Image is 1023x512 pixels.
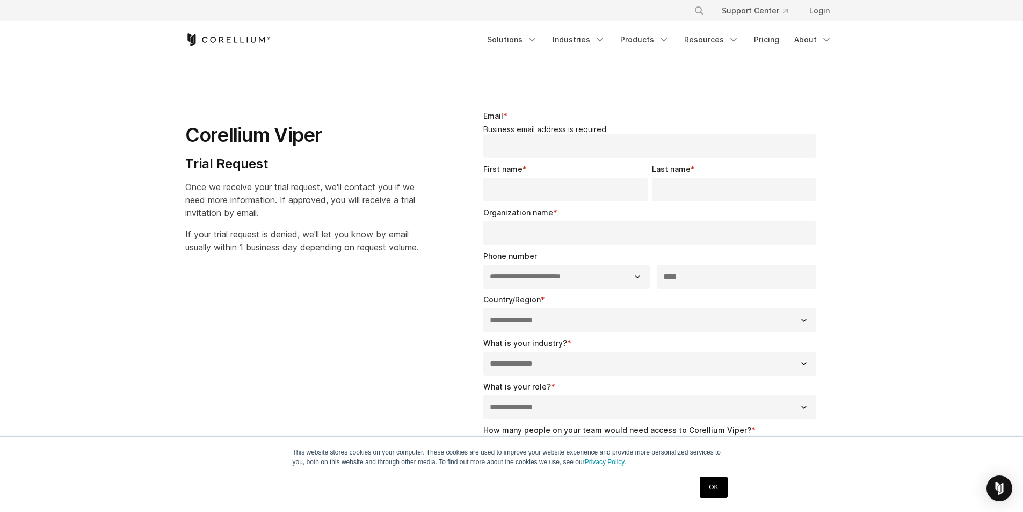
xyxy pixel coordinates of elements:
legend: Business email address is required [483,125,821,134]
a: Pricing [748,30,786,49]
a: Corellium Home [185,33,271,46]
a: Login [801,1,838,20]
h1: Corellium Viper [185,123,419,147]
div: Navigation Menu [481,30,838,49]
span: First name [483,164,523,174]
a: About [788,30,838,49]
div: Open Intercom Messenger [986,475,1012,501]
a: Products [614,30,676,49]
span: Country/Region [483,295,541,304]
span: Email [483,111,503,120]
p: This website stores cookies on your computer. These cookies are used to improve your website expe... [293,448,731,467]
span: Organization name [483,208,553,217]
a: Support Center [713,1,796,20]
h4: Trial Request [185,156,419,172]
span: Phone number [483,251,537,261]
a: OK [700,477,727,498]
a: Privacy Policy. [585,458,626,466]
button: Search [690,1,709,20]
a: Industries [546,30,612,49]
span: What is your industry? [483,338,567,348]
span: If your trial request is denied, we'll let you know by email usually within 1 business day depend... [185,229,419,253]
span: Once we receive your trial request, we'll contact you if we need more information. If approved, y... [185,182,415,218]
div: Navigation Menu [681,1,838,20]
span: What is your role? [483,382,551,391]
span: How many people on your team would need access to Corellium Viper? [483,426,751,435]
a: Resources [678,30,745,49]
span: Last name [652,164,691,174]
a: Solutions [481,30,544,49]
